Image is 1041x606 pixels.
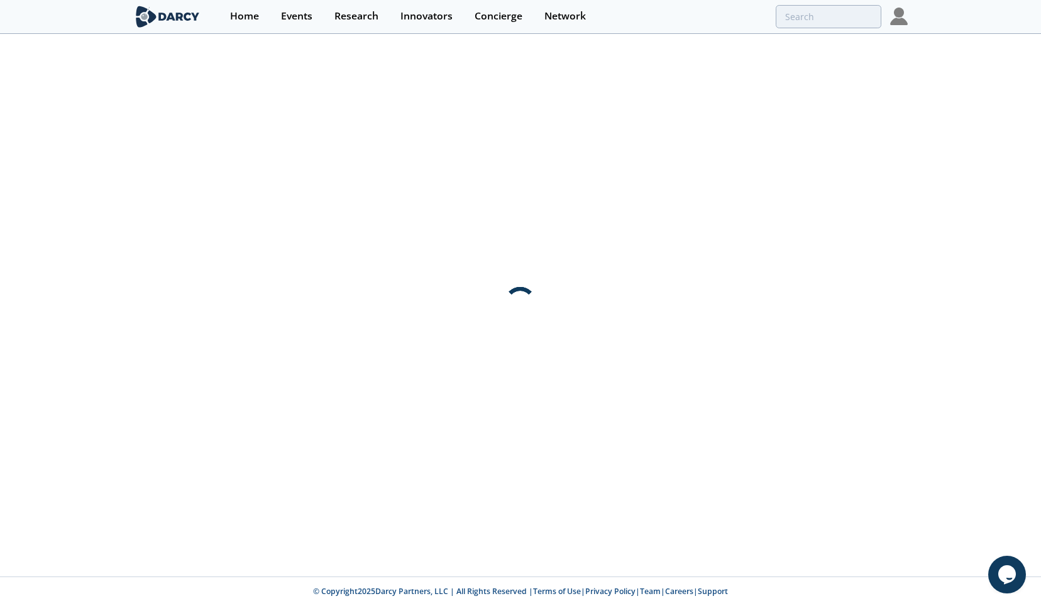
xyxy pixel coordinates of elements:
a: Team [640,586,661,597]
div: Research [334,11,378,21]
p: © Copyright 2025 Darcy Partners, LLC | All Rights Reserved | | | | | [55,586,986,597]
a: Support [698,586,728,597]
div: Home [230,11,259,21]
input: Advanced Search [776,5,881,28]
img: Profile [890,8,908,25]
a: Privacy Policy [585,586,636,597]
a: Careers [665,586,693,597]
div: Network [544,11,586,21]
a: Terms of Use [533,586,581,597]
div: Events [281,11,312,21]
img: logo-wide.svg [133,6,202,28]
div: Concierge [475,11,522,21]
div: Innovators [400,11,453,21]
iframe: chat widget [988,556,1028,593]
